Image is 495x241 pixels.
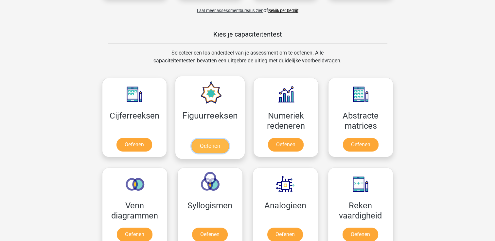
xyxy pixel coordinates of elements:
[108,30,387,38] h5: Kies je capaciteitentest
[268,138,304,152] a: Oefenen
[147,49,348,72] div: Selecteer een los onderdeel van je assessment om te oefenen. Alle capaciteitentesten bevatten een...
[97,1,398,14] div: of
[116,138,152,152] a: Oefenen
[268,8,298,13] a: Bekijk per bedrijf
[197,8,263,13] span: Laat meer assessmentbureaus zien
[191,139,229,153] a: Oefenen
[343,138,379,152] a: Oefenen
